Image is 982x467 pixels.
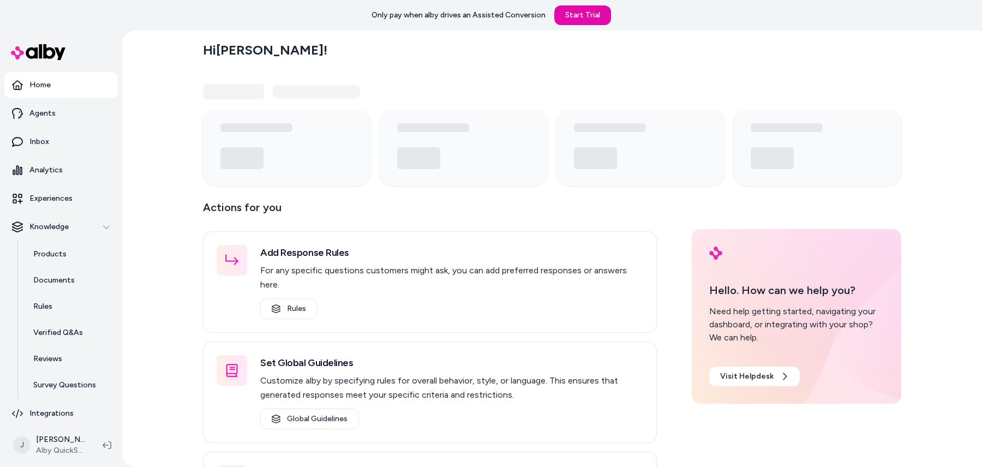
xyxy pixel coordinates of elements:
a: Rules [260,298,318,319]
p: Actions for you [203,199,657,225]
p: Home [29,80,51,91]
div: Need help getting started, navigating your dashboard, or integrating with your shop? We can help. [709,305,884,344]
a: Documents [22,267,118,294]
a: Inbox [4,129,118,155]
span: Alby QuickStart Store [36,445,85,456]
p: Verified Q&As [33,327,83,338]
p: Experiences [29,193,73,204]
a: Agents [4,100,118,127]
p: Integrations [29,408,74,419]
a: Reviews [22,346,118,372]
a: Home [4,72,118,98]
a: Survey Questions [22,372,118,398]
a: Analytics [4,157,118,183]
p: Documents [33,275,75,286]
p: [PERSON_NAME] [36,434,85,445]
a: Verified Q&As [22,320,118,346]
a: Experiences [4,185,118,212]
a: Products [22,241,118,267]
p: Products [33,249,67,260]
a: Visit Helpdesk [709,367,800,386]
button: J[PERSON_NAME]Alby QuickStart Store [7,428,94,463]
p: Rules [33,301,52,312]
img: alby Logo [709,247,722,260]
span: J [13,436,31,454]
p: Agents [29,108,56,119]
p: Inbox [29,136,49,147]
p: Reviews [33,354,62,364]
button: Knowledge [4,214,118,240]
img: alby Logo [11,44,65,60]
p: For any specific questions customers might ask, you can add preferred responses or answers here. [260,264,643,292]
h3: Add Response Rules [260,245,643,260]
h3: Set Global Guidelines [260,355,643,370]
a: Integrations [4,400,118,427]
p: Customize alby by specifying rules for overall behavior, style, or language. This ensures that ge... [260,374,643,402]
h2: Hi [PERSON_NAME] ! [203,42,327,58]
p: Hello. How can we help you? [709,282,884,298]
p: Knowledge [29,221,69,232]
a: Start Trial [554,5,611,25]
p: Analytics [29,165,63,176]
a: Rules [22,294,118,320]
p: Only pay when alby drives an Assisted Conversion [372,10,546,21]
p: Survey Questions [33,380,96,391]
a: Global Guidelines [260,409,359,429]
